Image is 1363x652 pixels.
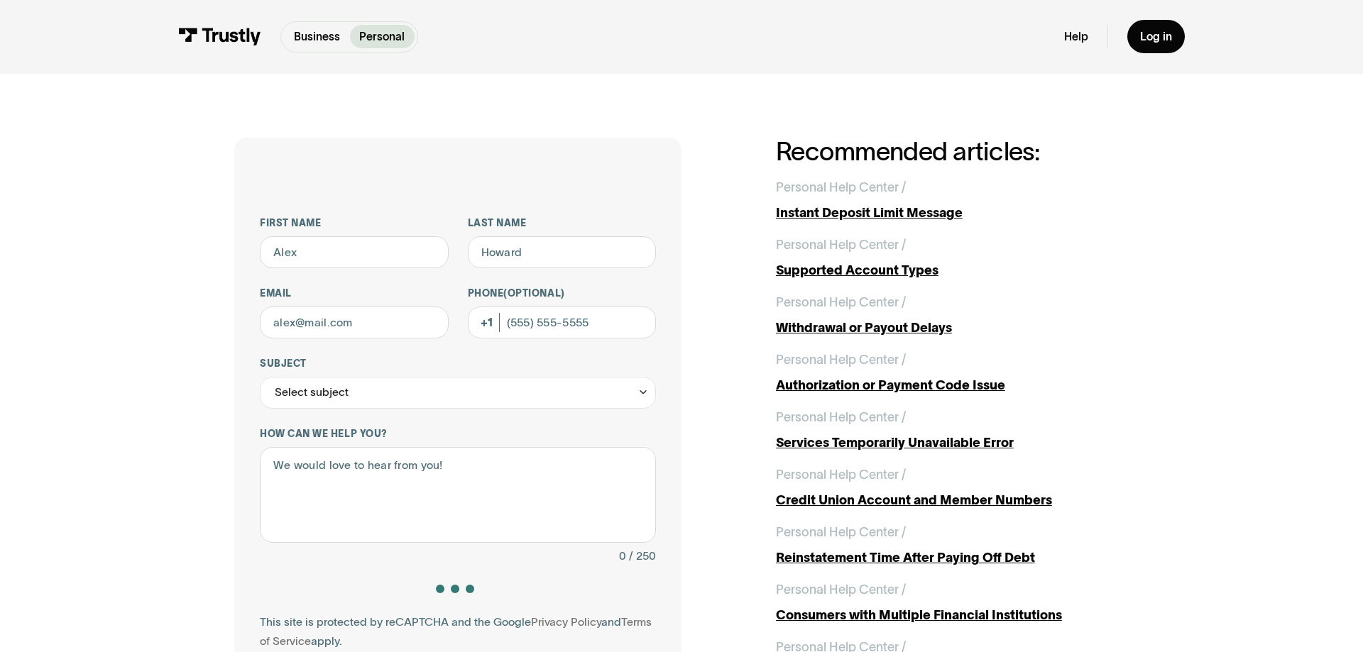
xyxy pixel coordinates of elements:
[776,293,906,312] div: Personal Help Center /
[619,546,626,565] div: 0
[294,28,340,45] p: Business
[776,606,1129,625] div: Consumers with Multiple Financial Institutions
[776,523,1129,568] a: Personal Help Center /Reinstatement Time After Paying Off Debt
[776,465,1129,510] a: Personal Help Center /Credit Union Account and Member Numbers
[275,382,349,402] div: Select subject
[776,548,1129,568] div: Reinstatement Time After Paying Off Debt
[503,288,564,299] span: (Optional)
[776,408,906,427] div: Personal Help Center /
[260,358,656,370] label: Subject
[776,261,1129,280] div: Supported Account Types
[776,178,1129,223] a: Personal Help Center /Instant Deposit Limit Message
[776,178,906,197] div: Personal Help Center /
[776,580,1129,625] a: Personal Help Center /Consumers with Multiple Financial Institutions
[776,319,1129,338] div: Withdrawal or Payout Delays
[285,25,350,48] a: Business
[629,546,656,565] div: / 250
[260,306,449,338] input: alex@mail.com
[468,287,657,300] label: Phone
[776,465,906,485] div: Personal Help Center /
[776,491,1129,510] div: Credit Union Account and Member Numbers
[260,612,656,651] div: This site is protected by reCAPTCHA and the Google and apply.
[350,25,415,48] a: Personal
[776,236,906,255] div: Personal Help Center /
[359,28,405,45] p: Personal
[1140,30,1172,44] div: Log in
[1127,20,1185,53] a: Log in
[260,616,652,647] a: Terms of Service
[776,138,1129,166] h2: Recommended articles:
[260,428,656,441] label: How can we help you?
[776,408,1129,453] a: Personal Help Center /Services Temporarily Unavailable Error
[776,236,1129,280] a: Personal Help Center /Supported Account Types
[776,204,1129,223] div: Instant Deposit Limit Message
[531,616,601,628] a: Privacy Policy
[776,523,906,542] div: Personal Help Center /
[776,376,1129,395] div: Authorization or Payment Code Issue
[178,28,261,45] img: Trustly Logo
[468,306,657,338] input: (555) 555-5555
[776,580,906,599] div: Personal Help Center /
[776,293,1129,338] a: Personal Help Center /Withdrawal or Payout Delays
[776,350,1129,395] a: Personal Help Center /Authorization or Payment Code Issue
[1064,30,1088,44] a: Help
[468,236,657,268] input: Howard
[260,287,449,300] label: Email
[776,433,1129,453] div: Services Temporarily Unavailable Error
[776,350,906,370] div: Personal Help Center /
[468,217,657,230] label: Last name
[260,217,449,230] label: First name
[260,236,449,268] input: Alex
